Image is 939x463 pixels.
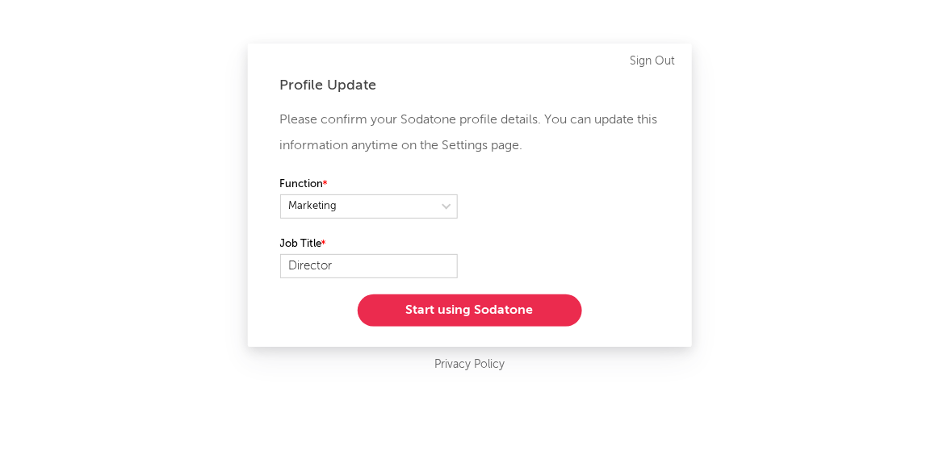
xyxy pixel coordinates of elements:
a: Privacy Policy [434,355,505,375]
p: Please confirm your Sodatone profile details. You can update this information anytime on the Sett... [280,107,660,159]
div: Profile Update [280,76,660,95]
label: Function [280,175,458,194]
button: Start using Sodatone [358,294,582,327]
label: Job Title [280,235,458,254]
a: Sign Out [631,52,676,71]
